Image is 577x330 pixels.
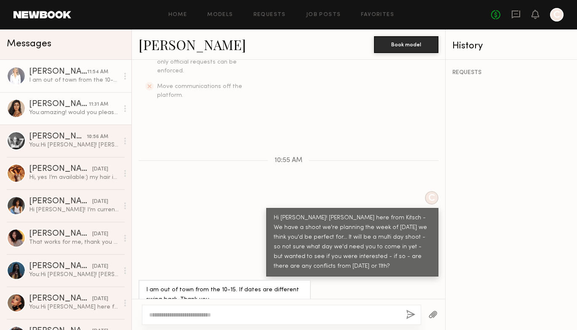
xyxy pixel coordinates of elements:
[92,295,108,303] div: [DATE]
[29,109,119,117] div: You: amazing! would you please let me know what hair type you would consider you have? also, if y...
[29,133,87,141] div: [PERSON_NAME]
[29,206,119,214] div: Hi [PERSON_NAME]! I’m currently available and would love to hear more :)
[452,70,570,76] div: REQUESTS
[361,12,394,18] a: Favorites
[29,100,89,109] div: [PERSON_NAME]
[29,141,119,149] div: You: Hi [PERSON_NAME]! [PERSON_NAME] here again from Kitsch - We have a shoot we're planning the ...
[374,36,438,53] button: Book model
[207,12,233,18] a: Models
[550,8,564,21] a: C
[157,51,264,74] span: Expect verbal commitments to hold - only official requests can be enforced.
[29,68,87,76] div: [PERSON_NAME]
[157,84,242,98] span: Move communications off the platform.
[29,303,119,311] div: You: Hi [PERSON_NAME] here from Kitsch - We have a shoot we're planning the week of [DATE] we thi...
[139,35,246,53] a: [PERSON_NAME]
[29,271,119,279] div: You: Hi [PERSON_NAME]! [PERSON_NAME] here from Kitsch - We have a shoot we're planning the week o...
[29,197,92,206] div: [PERSON_NAME]
[29,295,92,303] div: [PERSON_NAME]
[89,101,108,109] div: 11:31 AM
[29,238,119,246] div: That works for me, thank you for letting me know :)
[452,41,570,51] div: History
[374,40,438,48] a: Book model
[29,76,119,84] div: I am out of town from the 10-15. If dates are different swing back. Thank you.
[92,263,108,271] div: [DATE]
[92,198,108,206] div: [DATE]
[87,133,108,141] div: 10:56 AM
[87,68,108,76] div: 11:54 AM
[29,262,92,271] div: [PERSON_NAME]
[92,230,108,238] div: [DATE]
[274,213,431,271] div: Hi [PERSON_NAME]! [PERSON_NAME] here from Kitsch - We have a shoot we're planning the week of [DA...
[254,12,286,18] a: Requests
[146,285,303,305] div: I am out of town from the 10-15. If dates are different swing back. Thank you.
[29,230,92,238] div: [PERSON_NAME]
[92,165,108,173] div: [DATE]
[275,157,302,164] span: 10:55 AM
[29,173,119,181] div: Hi, yes I’m available:) my hair is currently curly!
[306,12,341,18] a: Job Posts
[7,39,51,49] span: Messages
[29,165,92,173] div: [PERSON_NAME]
[168,12,187,18] a: Home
